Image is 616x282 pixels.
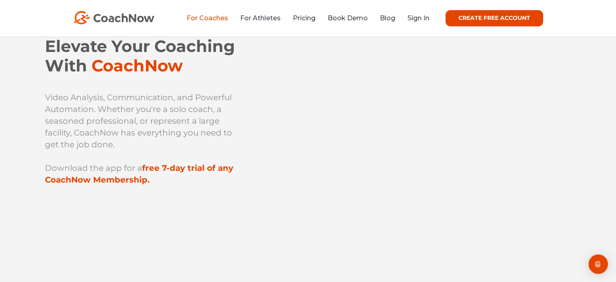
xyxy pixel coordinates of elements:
a: For Athletes [240,14,281,22]
a: For Coaches [187,14,228,22]
iframe: YouTube video player [277,47,571,215]
div: Open Intercom Messenger [588,254,608,274]
a: Pricing [293,14,315,22]
img: CoachNow Logo [73,11,154,24]
a: Blog [380,14,395,22]
a: Book Demo [328,14,368,22]
strong: free 7-day trial of any CoachNow Membership. [45,163,233,185]
p: Download the app for a [45,162,244,186]
a: Sign In [407,14,429,22]
iframe: Embedded CTA [45,198,187,235]
a: CREATE FREE ACCOUNT [445,10,543,26]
